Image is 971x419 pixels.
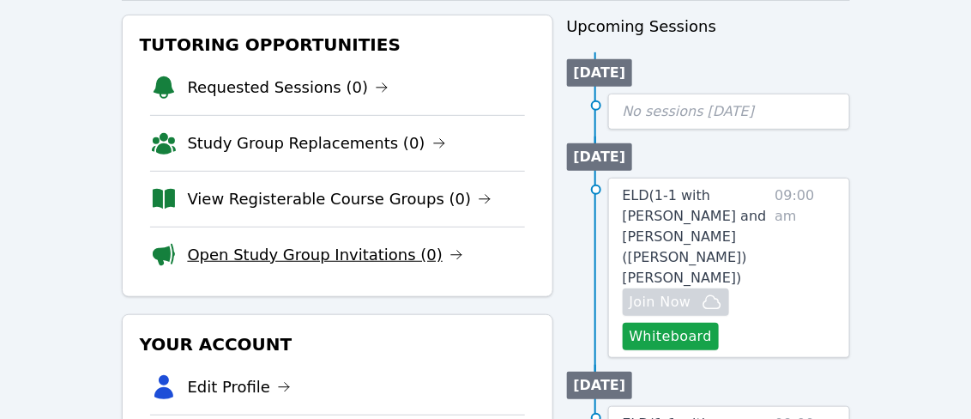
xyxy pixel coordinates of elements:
[630,292,691,313] span: Join Now
[623,288,729,316] button: Join Now
[188,243,464,267] a: Open Study Group Invitations (0)
[567,372,633,399] li: [DATE]
[567,59,633,87] li: [DATE]
[623,323,720,350] button: Whiteboard
[136,329,539,360] h3: Your Account
[567,15,850,39] h3: Upcoming Sessions
[623,187,767,286] span: ELD ( 1-1 with [PERSON_NAME] and [PERSON_NAME] ([PERSON_NAME]) [PERSON_NAME] )
[567,143,633,171] li: [DATE]
[188,76,389,100] a: Requested Sessions (0)
[188,131,446,155] a: Study Group Replacements (0)
[623,185,769,288] a: ELD(1-1 with [PERSON_NAME] and [PERSON_NAME] ([PERSON_NAME]) [PERSON_NAME])
[188,187,492,211] a: View Registerable Course Groups (0)
[188,375,292,399] a: Edit Profile
[623,103,755,119] span: No sessions [DATE]
[775,185,835,350] span: 09:00 am
[136,29,539,60] h3: Tutoring Opportunities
